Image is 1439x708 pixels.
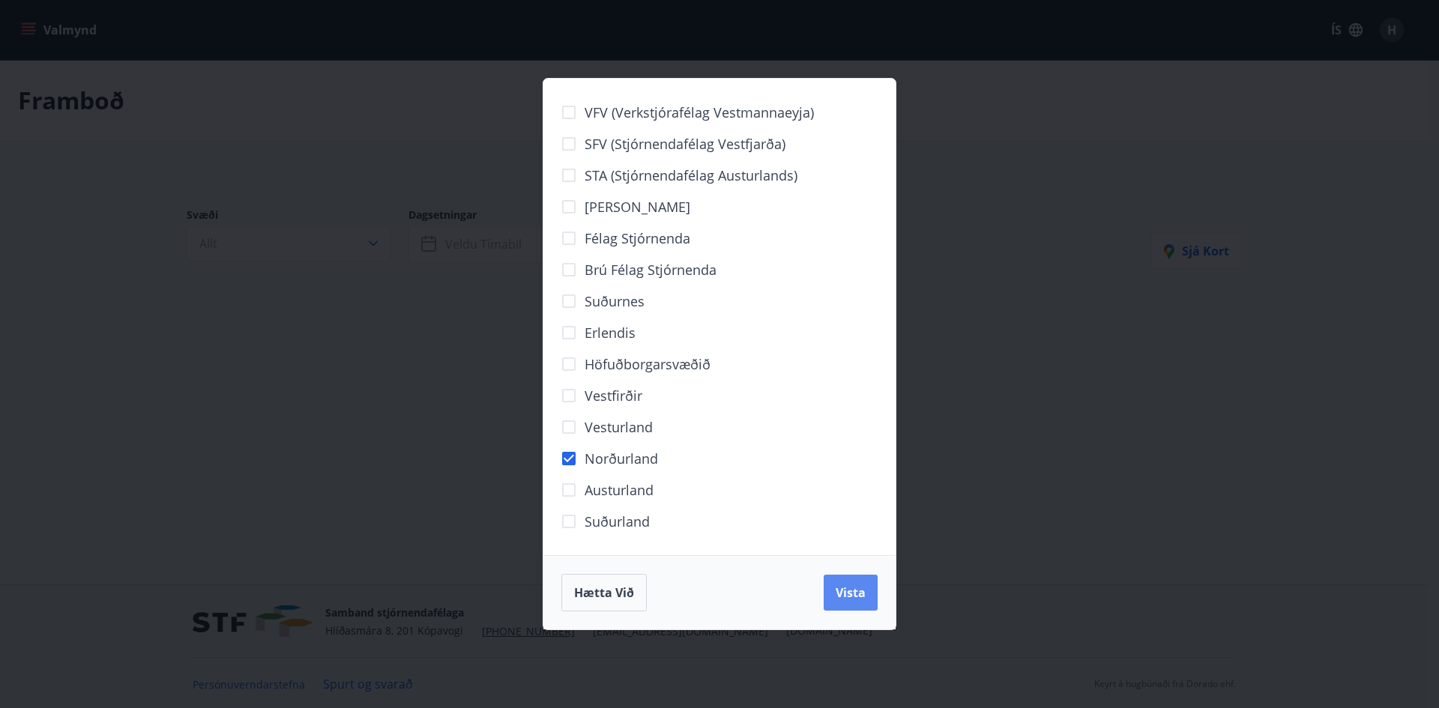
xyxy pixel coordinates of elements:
span: Suðurnes [585,291,645,311]
span: Erlendis [585,323,636,342]
span: Vestfirðir [585,386,642,405]
button: Hætta við [561,574,647,611]
span: Suðurland [585,512,650,531]
span: Hætta við [574,584,634,601]
button: Vista [824,575,878,611]
span: Félag stjórnenda [585,229,690,248]
span: VFV (Verkstjórafélag Vestmannaeyja) [585,103,814,122]
span: STA (Stjórnendafélag Austurlands) [585,166,797,185]
span: Vista [836,584,866,601]
span: Austurland [585,480,654,500]
span: Norðurland [585,449,658,468]
span: Höfuðborgarsvæðið [585,354,711,374]
span: Vesturland [585,417,653,437]
span: [PERSON_NAME] [585,197,690,217]
span: SFV (Stjórnendafélag Vestfjarða) [585,134,785,154]
span: Brú félag stjórnenda [585,260,717,279]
